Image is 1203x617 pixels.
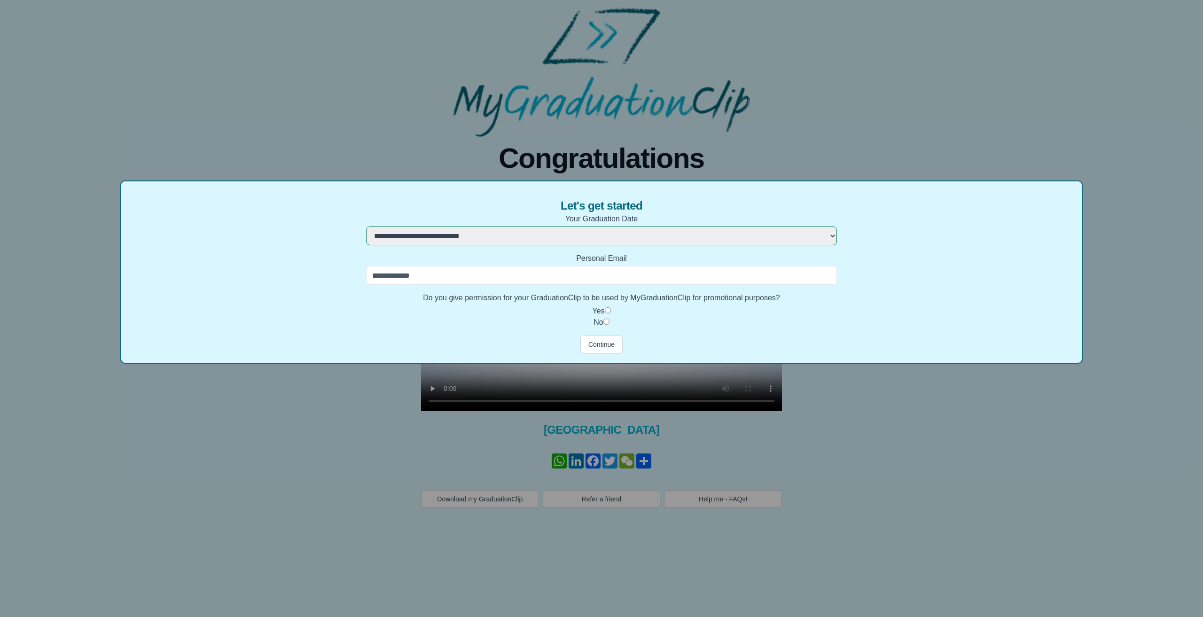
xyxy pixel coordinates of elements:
[594,318,603,326] label: No
[561,198,642,213] span: Let's get started
[366,292,837,304] label: Do you give permission for your GraduationClip to be used by MyGraduationClip for promotional pur...
[366,213,837,225] label: Your Graduation Date
[580,336,623,353] button: Continue
[366,253,837,264] label: Personal Email
[592,307,604,315] label: Yes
